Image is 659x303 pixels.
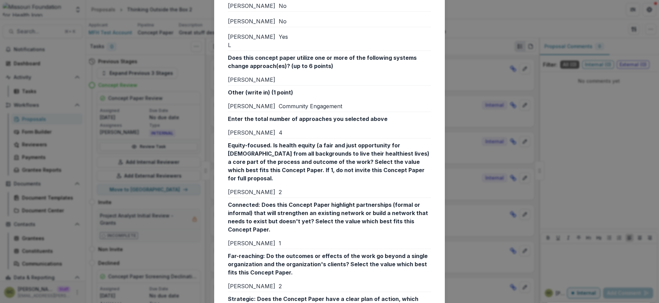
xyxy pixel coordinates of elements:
div: 1 [279,239,431,247]
p: Does this concept paper utilize one or more of the following systems change approach(es)? (up to ... [228,54,431,70]
div: [PERSON_NAME] [228,17,279,25]
div: No [279,17,431,25]
div: Yes [279,33,431,49]
div: Community Engagement [279,102,431,110]
div: [PERSON_NAME] [228,102,279,110]
div: [PERSON_NAME] [228,282,279,290]
div: 2 [279,282,431,290]
div: [PERSON_NAME] [228,2,279,10]
p: Equity-focused. Is health equity (a fair and just opportunity for [DEMOGRAPHIC_DATA] from all bac... [228,141,431,182]
div: [PERSON_NAME] [228,128,279,137]
div: [PERSON_NAME] [228,76,279,84]
div: 2 [279,188,431,196]
div: 4 [279,128,431,137]
div: [PERSON_NAME] [228,239,279,247]
p: Other (write in) (1 point) [228,88,431,97]
div: No [279,2,431,10]
p: Enter the total number of approaches you selected above [228,115,431,123]
p: Connected: Does this Concept Paper highlight partnerships (formal or informal) that will strength... [228,201,431,234]
div: [PERSON_NAME] L [228,33,279,49]
div: [PERSON_NAME] [228,188,279,196]
p: Far-reaching: Do the outcomes or effects of the work go beyond a single organization and the orga... [228,252,431,277]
